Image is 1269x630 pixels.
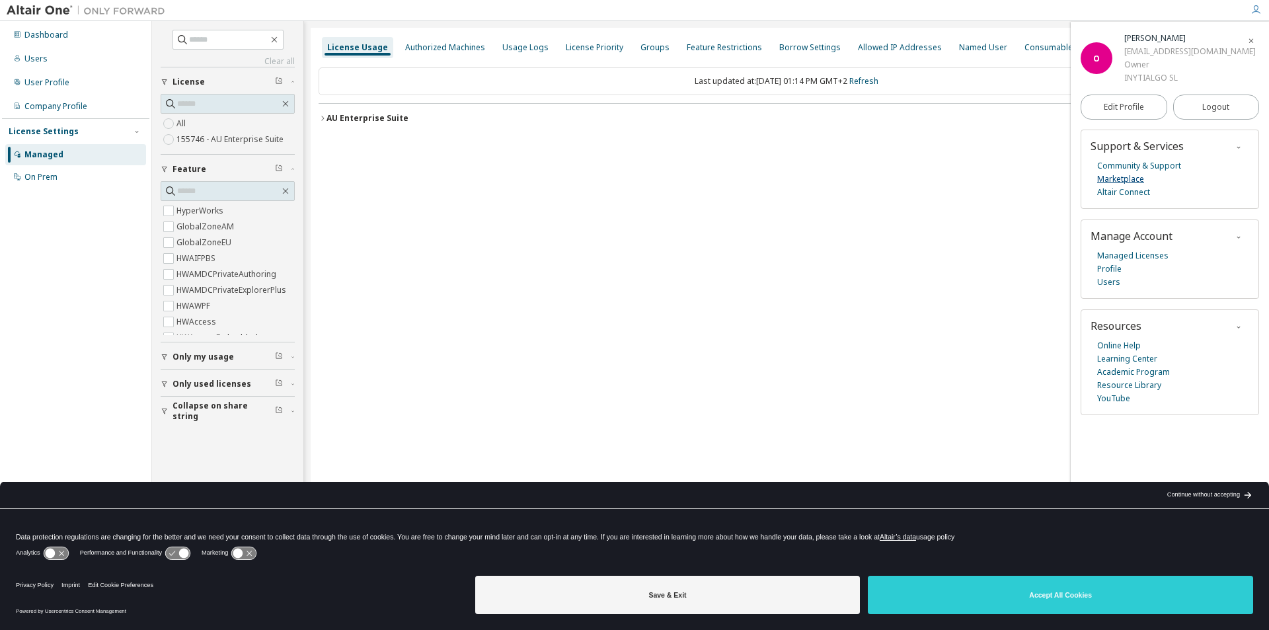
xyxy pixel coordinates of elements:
[1104,102,1144,112] span: Edit Profile
[176,298,213,314] label: HWAWPF
[176,235,234,251] label: GlobalZoneEU
[275,406,283,416] span: Clear filter
[319,104,1254,133] button: AU Enterprise SuiteLicense ID: 155746
[959,42,1007,53] div: Named User
[1173,95,1260,120] button: Logout
[1124,58,1256,71] div: Owner
[1097,186,1150,199] a: Altair Connect
[1091,319,1141,333] span: Resources
[275,77,283,87] span: Clear filter
[176,219,237,235] label: GlobalZoneAM
[502,42,549,53] div: Usage Logs
[7,4,172,17] img: Altair One
[1097,339,1141,352] a: Online Help
[176,203,226,219] label: HyperWorks
[858,42,942,53] div: Allowed IP Addresses
[176,132,286,147] label: 155746 - AU Enterprise Suite
[176,251,218,266] label: HWAIFPBS
[1124,71,1256,85] div: INYTIALGO SL
[1097,392,1130,405] a: YouTube
[1091,139,1184,153] span: Support & Services
[1124,32,1256,45] div: Oscar Inigo
[24,30,68,40] div: Dashboard
[176,314,219,330] label: HWAccess
[779,42,841,53] div: Borrow Settings
[275,379,283,389] span: Clear filter
[24,101,87,112] div: Company Profile
[319,67,1254,95] div: Last updated at: [DATE] 01:14 PM GMT+2
[1202,100,1229,114] span: Logout
[176,116,188,132] label: All
[1097,262,1122,276] a: Profile
[176,282,289,298] label: HWAMDCPrivateExplorerPlus
[1093,53,1100,64] span: O
[1097,352,1157,366] a: Learning Center
[9,126,79,137] div: License Settings
[1097,366,1170,379] a: Academic Program
[640,42,670,53] div: Groups
[275,164,283,175] span: Clear filter
[687,42,762,53] div: Feature Restrictions
[1097,276,1120,289] a: Users
[161,67,295,97] button: License
[24,77,69,88] div: User Profile
[275,352,283,362] span: Clear filter
[176,266,279,282] label: HWAMDCPrivateAuthoring
[173,352,234,362] span: Only my usage
[161,370,295,399] button: Only used licenses
[1097,379,1161,392] a: Resource Library
[24,54,48,64] div: Users
[161,342,295,372] button: Only my usage
[405,42,485,53] div: Authorized Machines
[1097,159,1181,173] a: Community & Support
[327,113,408,124] div: AU Enterprise Suite
[161,155,295,184] button: Feature
[173,379,251,389] span: Only used licenses
[173,164,206,175] span: Feature
[1097,173,1144,186] a: Marketplace
[173,77,205,87] span: License
[1091,229,1173,243] span: Manage Account
[327,42,388,53] div: License Usage
[1097,249,1169,262] a: Managed Licenses
[1081,95,1167,120] a: Edit Profile
[1124,45,1256,58] div: [EMAIL_ADDRESS][DOMAIN_NAME]
[24,172,58,182] div: On Prem
[176,330,260,346] label: HWAccessEmbedded
[1024,42,1077,53] div: Consumables
[161,56,295,67] a: Clear all
[173,401,275,422] span: Collapse on share string
[566,42,623,53] div: License Priority
[849,75,878,87] a: Refresh
[24,149,63,160] div: Managed
[161,397,295,426] button: Collapse on share string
